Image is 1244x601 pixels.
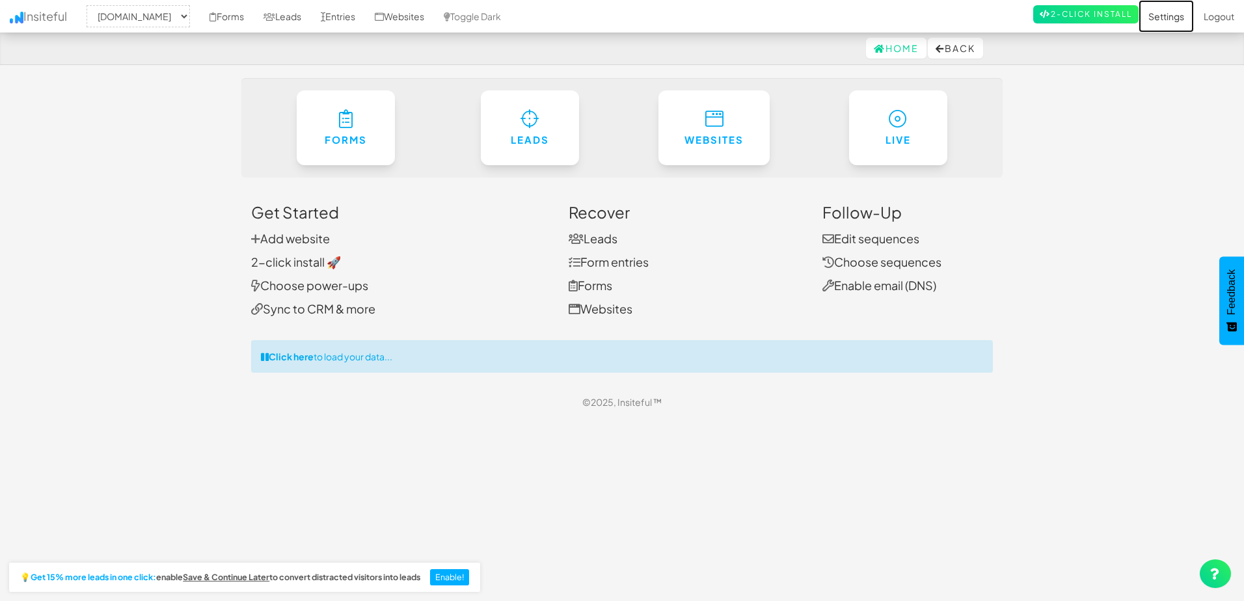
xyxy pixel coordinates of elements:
a: Save & Continue Later [183,573,269,582]
a: Websites [569,301,632,316]
a: 2-click install 🚀 [251,254,341,269]
a: Home [866,38,926,59]
h6: Live [875,135,922,146]
a: Leads [569,231,617,246]
a: Form entries [569,254,649,269]
a: Leads [481,90,580,165]
h3: Get Started [251,204,549,220]
a: 2-Click Install [1033,5,1139,23]
a: Forms [297,90,396,165]
span: Feedback [1226,269,1237,315]
button: Feedback - Show survey [1219,256,1244,345]
a: Forms [569,278,612,293]
button: Back [928,38,983,59]
h3: Recover [569,204,803,220]
h3: Follow-Up [822,204,994,220]
a: Edit sequences [822,231,919,246]
strong: Get 15% more leads in one click: [31,573,156,582]
div: to load your data... [251,340,993,373]
a: Enable email (DNS) [822,278,936,293]
a: Add website [251,231,330,246]
h6: Websites [684,135,744,146]
a: Live [849,90,948,165]
strong: Click here [269,351,314,362]
a: Sync to CRM & more [251,301,375,316]
a: Websites [658,90,770,165]
h6: Forms [323,135,370,146]
img: icon.png [10,12,23,23]
h2: 💡 enable to convert distracted visitors into leads [20,573,420,582]
u: Save & Continue Later [183,572,269,582]
button: Enable! [430,569,470,586]
a: Choose power-ups [251,278,368,293]
h6: Leads [507,135,554,146]
a: Choose sequences [822,254,941,269]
